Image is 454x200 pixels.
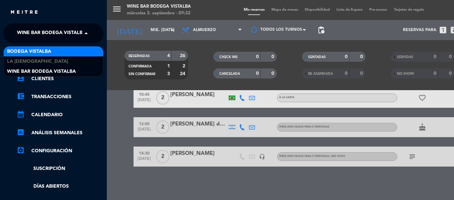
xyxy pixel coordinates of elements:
a: Configuración [17,147,103,155]
span: BODEGA VISTALBA [7,48,51,55]
i: calendar_month [17,110,25,118]
span: pending_actions [317,26,325,34]
span: Wine Bar Bodega Vistalba [17,26,86,40]
a: account_boxClientes [17,75,103,83]
span: Wine Bar Bodega Vistalba [7,68,76,75]
a: calendar_monthCalendario [17,111,103,119]
a: assessmentANÁLISIS SEMANALES [17,129,103,137]
i: assessment [17,128,25,136]
i: settings_applications [17,146,25,154]
i: account_box [17,74,25,82]
a: Días abiertos [17,183,103,190]
img: MEITRE [10,10,38,15]
a: account_balance_walletTransacciones [17,93,103,101]
span: LA [DEMOGRAPHIC_DATA] [7,58,68,65]
a: Suscripción [17,165,103,173]
i: account_balance_wallet [17,92,25,100]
